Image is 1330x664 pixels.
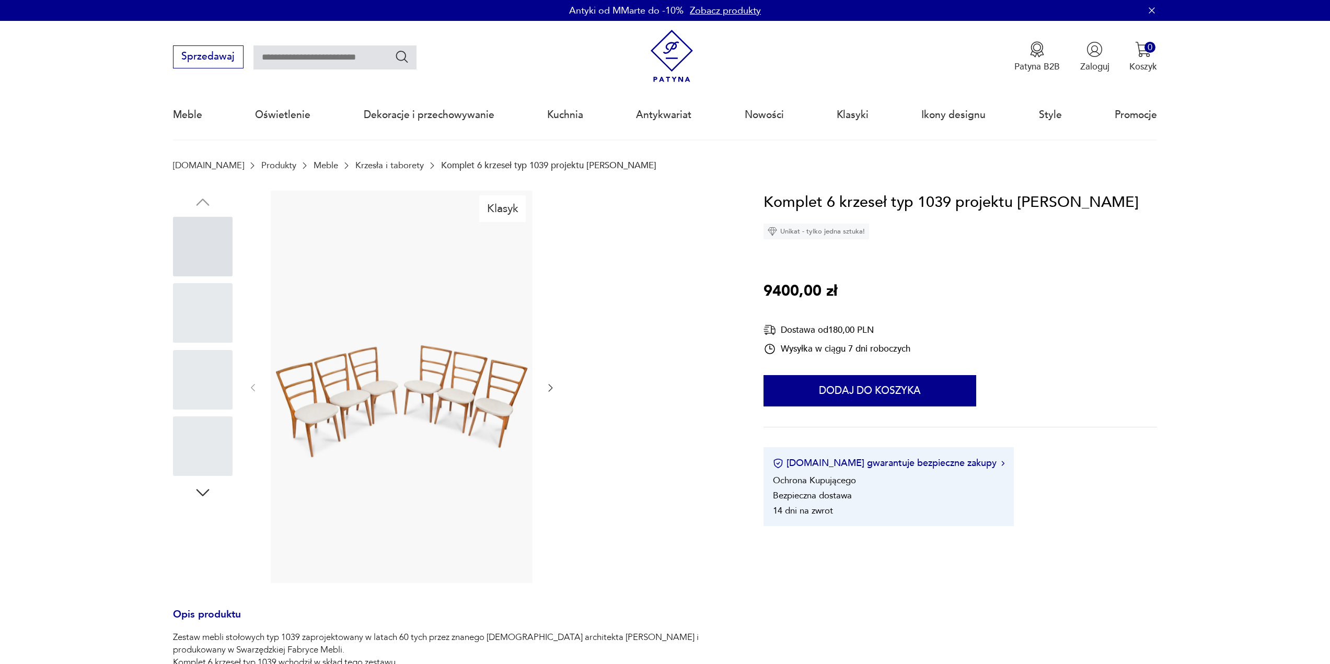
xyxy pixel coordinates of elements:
[690,4,761,17] a: Zobacz produkty
[837,91,869,139] a: Klasyki
[764,279,837,304] p: 9400,00 zł
[1001,461,1004,466] img: Ikona strzałki w prawo
[773,474,856,486] li: Ochrona Kupującego
[1039,91,1062,139] a: Style
[921,91,986,139] a: Ikony designu
[1115,91,1157,139] a: Promocje
[1029,41,1045,57] img: Ikona medalu
[314,160,338,170] a: Meble
[364,91,494,139] a: Dekoracje i przechowywanie
[569,4,684,17] p: Antyki od MMarte do -10%
[773,457,1004,470] button: [DOMAIN_NAME] gwarantuje bezpieczne zakupy
[271,191,533,584] img: Zdjęcie produktu Komplet 6 krzeseł typ 1039 projektu Mariana Grabińskiego
[764,323,776,336] img: Ikona dostawy
[173,53,244,62] a: Sprzedawaj
[479,195,526,222] div: Klasyk
[764,323,910,336] div: Dostawa od 180,00 PLN
[547,91,583,139] a: Kuchnia
[1014,41,1060,73] button: Patyna B2B
[773,458,783,469] img: Ikona certyfikatu
[173,45,244,68] button: Sprzedawaj
[355,160,424,170] a: Krzesła i taborety
[1080,41,1109,73] button: Zaloguj
[1014,61,1060,73] p: Patyna B2B
[773,505,833,517] li: 14 dni na zwrot
[441,160,656,170] p: Komplet 6 krzeseł typ 1039 projektu [PERSON_NAME]
[173,91,202,139] a: Meble
[764,191,1139,215] h1: Komplet 6 krzeseł typ 1039 projektu [PERSON_NAME]
[395,49,410,64] button: Szukaj
[1129,41,1157,73] button: 0Koszyk
[173,160,244,170] a: [DOMAIN_NAME]
[1129,61,1157,73] p: Koszyk
[636,91,691,139] a: Antykwariat
[1080,61,1109,73] p: Zaloguj
[1086,41,1103,57] img: Ikonka użytkownika
[764,343,910,355] div: Wysyłka w ciągu 7 dni roboczych
[1144,42,1155,53] div: 0
[764,375,976,406] button: Dodaj do koszyka
[255,91,310,139] a: Oświetlenie
[773,490,852,502] li: Bezpieczna dostawa
[764,224,869,239] div: Unikat - tylko jedna sztuka!
[261,160,296,170] a: Produkty
[1135,41,1151,57] img: Ikona koszyka
[745,91,784,139] a: Nowości
[173,611,733,632] h3: Opis produktu
[768,227,777,236] img: Ikona diamentu
[1014,41,1060,73] a: Ikona medaluPatyna B2B
[645,30,698,83] img: Patyna - sklep z meblami i dekoracjami vintage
